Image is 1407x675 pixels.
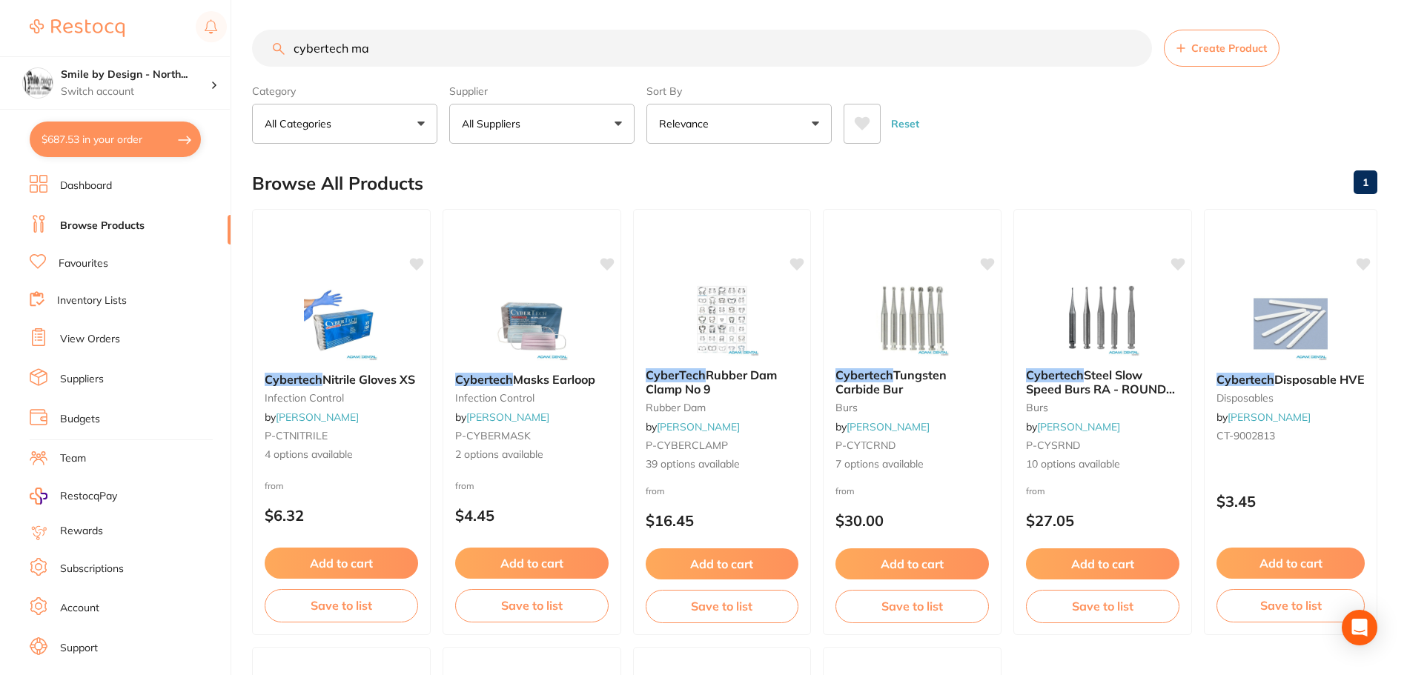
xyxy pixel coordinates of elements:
span: P-CYBERMASK [455,429,531,442]
span: P-CYSRND [1026,439,1080,452]
button: All Categories [252,104,437,144]
span: Tungsten Carbide Bur [835,368,947,396]
a: [PERSON_NAME] [657,420,740,433]
img: Cybertech Nitrile Gloves XS [293,287,389,361]
p: $16.45 [646,512,799,529]
img: Cybertech Disposable HVE [1242,287,1339,361]
a: [PERSON_NAME] [1228,410,1311,424]
button: All Suppliers [449,104,635,144]
span: by [1026,420,1120,433]
span: 4 options available [265,448,418,462]
em: Cybertech [1216,372,1274,387]
a: Team [60,451,86,466]
a: Browse Products [60,219,145,233]
img: Restocq Logo [30,19,125,37]
button: Add to cart [835,548,989,579]
b: CyberTech Rubber Dam Clamp No 9 [646,368,799,396]
b: Cybertech Tungsten Carbide Bur [835,368,989,396]
span: by [835,420,930,433]
button: Create Product [1164,30,1279,67]
img: Smile by Design - North Sydney [23,68,53,98]
p: Switch account [61,84,211,99]
span: from [646,485,665,496]
button: Save to list [835,590,989,622]
label: Sort By [646,84,832,98]
button: Save to list [1216,589,1365,622]
b: Cybertech Disposable HVE [1216,373,1365,386]
span: RestocqPay [60,489,117,504]
a: Suppliers [60,372,104,387]
span: Masks Earloop [513,372,595,387]
span: P-CTNITRILE [265,429,328,442]
em: Cybertech [835,368,893,382]
p: $4.45 [455,507,609,524]
p: $30.00 [835,512,989,529]
span: Rubber Dam Clamp No 9 [646,368,777,396]
button: Save to list [1026,590,1179,622]
a: Budgets [60,412,100,427]
span: P-CYTCRND [835,439,895,452]
a: Restocq Logo [30,11,125,45]
em: Cybertech [1026,368,1084,382]
a: Rewards [60,524,103,539]
span: by [455,410,549,424]
button: Reset [887,104,924,144]
a: Dashboard [60,179,112,193]
button: Save to list [646,590,799,622]
a: Support [60,641,98,656]
em: CyberTech [646,368,706,382]
span: from [265,480,284,491]
a: 1 [1354,167,1377,197]
button: Add to cart [455,548,609,579]
a: RestocqPay [30,488,117,505]
img: Cybertech Tungsten Carbide Bur [864,282,961,356]
span: 39 options available [646,457,799,472]
p: $6.32 [265,507,418,524]
img: Cybertech Masks Earloop [483,287,580,361]
label: Supplier [449,84,635,98]
button: Save to list [455,589,609,622]
input: Search Products [252,30,1152,67]
button: Add to cart [1026,548,1179,579]
span: Create Product [1191,42,1267,54]
small: disposables [1216,392,1365,404]
b: Cybertech Steel Slow Speed Burs RA - ROUND 25/pk [1026,368,1179,396]
span: from [455,480,474,491]
a: Favourites [59,256,108,271]
span: from [835,485,855,496]
a: [PERSON_NAME] [1037,420,1120,433]
small: infection control [455,392,609,404]
span: Disposable HVE [1274,372,1365,387]
img: Cybertech Steel Slow Speed Burs RA - ROUND 25/pk [1055,282,1151,356]
h2: Browse All Products [252,173,423,194]
a: [PERSON_NAME] [847,420,930,433]
span: from [1026,485,1045,496]
span: Nitrile Gloves XS [322,372,415,387]
span: 2 options available [455,448,609,462]
a: Inventory Lists [57,293,127,308]
label: Category [252,84,437,98]
small: rubber dam [646,402,799,413]
a: Subscriptions [60,562,124,576]
span: Steel Slow Speed Burs RA - ROUND 25/pk [1026,368,1175,410]
span: 7 options available [835,457,989,472]
span: by [1216,410,1311,424]
small: burs [835,402,989,413]
h4: Smile by Design - North Sydney [61,67,211,82]
button: Relevance [646,104,832,144]
button: Save to list [265,589,418,622]
button: $687.53 in your order [30,122,201,157]
p: All Categories [265,116,337,131]
p: $3.45 [1216,493,1365,510]
em: Cybertech [455,372,513,387]
p: All Suppliers [462,116,526,131]
b: Cybertech Nitrile Gloves XS [265,373,418,386]
span: P-CYBERCLAMP [646,439,728,452]
a: [PERSON_NAME] [276,410,359,424]
a: Account [60,601,99,616]
a: [PERSON_NAME] [466,410,549,424]
span: 10 options available [1026,457,1179,472]
div: Open Intercom Messenger [1342,610,1377,645]
p: $27.05 [1026,512,1179,529]
button: Add to cart [265,548,418,579]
